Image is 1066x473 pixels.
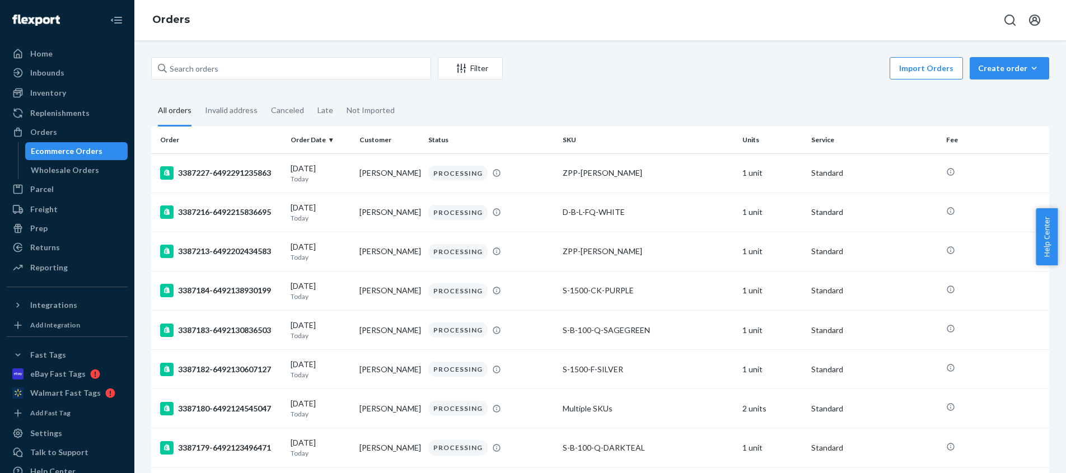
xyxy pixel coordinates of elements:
a: Home [7,45,128,63]
button: Import Orders [890,57,963,79]
td: 1 unit [738,428,807,467]
p: Standard [811,364,937,375]
div: PROCESSING [428,283,488,298]
p: Today [291,213,350,223]
div: [DATE] [291,398,350,419]
div: [DATE] [291,437,350,458]
p: Today [291,370,350,380]
a: Freight [7,200,128,218]
div: Freight [30,204,58,215]
div: S-B-100-Q-DARKTEAL [563,442,733,453]
a: Inventory [7,84,128,102]
a: Walmart Fast Tags [7,384,128,402]
a: eBay Fast Tags [7,365,128,383]
td: 1 unit [738,311,807,350]
th: SKU [558,127,738,153]
div: Inventory [30,87,66,99]
td: [PERSON_NAME] [355,389,424,428]
div: Customer [359,135,419,144]
div: Filter [438,63,502,74]
td: [PERSON_NAME] [355,350,424,389]
div: [DATE] [291,320,350,340]
p: Today [291,448,350,458]
p: Standard [811,167,937,179]
div: [DATE] [291,241,350,262]
div: 3387184-6492138930199 [160,284,282,297]
button: Talk to Support [7,443,128,461]
div: 3387227-6492291235863 [160,166,282,180]
th: Service [807,127,942,153]
th: Units [738,127,807,153]
button: Fast Tags [7,346,128,364]
div: [DATE] [291,202,350,223]
div: [DATE] [291,280,350,301]
p: Today [291,331,350,340]
button: Open account menu [1023,9,1046,31]
div: PROCESSING [428,440,488,455]
div: Integrations [30,299,77,311]
th: Order [151,127,286,153]
td: [PERSON_NAME] [355,232,424,271]
button: Open Search Box [999,9,1021,31]
p: Today [291,252,350,262]
div: Invalid address [205,96,258,125]
p: Today [291,409,350,419]
a: Add Fast Tag [7,406,128,420]
div: Add Integration [30,320,80,330]
div: Settings [30,428,62,439]
button: Create order [970,57,1049,79]
p: Standard [811,403,937,414]
div: PROCESSING [428,166,488,181]
div: Fast Tags [30,349,66,360]
a: Inbounds [7,64,128,82]
div: ZPP-[PERSON_NAME] [563,167,733,179]
div: 3387183-6492130836503 [160,324,282,337]
img: Flexport logo [12,15,60,26]
button: Close Navigation [105,9,128,31]
div: [DATE] [291,359,350,380]
div: 3387180-6492124545047 [160,402,282,415]
td: [PERSON_NAME] [355,153,424,193]
p: Today [291,174,350,184]
div: Wholesale Orders [31,165,99,176]
div: PROCESSING [428,322,488,338]
a: Orders [152,13,190,26]
div: Canceled [271,96,304,125]
p: Standard [811,285,937,296]
th: Order Date [286,127,355,153]
td: 1 unit [738,350,807,389]
div: 3387213-6492202434583 [160,245,282,258]
button: Filter [438,57,503,79]
div: S-1500-CK-PURPLE [563,285,733,296]
div: 3387179-6492123496471 [160,441,282,455]
div: Orders [30,127,57,138]
button: Help Center [1036,208,1058,265]
div: Parcel [30,184,54,195]
p: Standard [811,442,937,453]
div: PROCESSING [428,401,488,416]
div: PROCESSING [428,205,488,220]
div: Home [30,48,53,59]
div: Reporting [30,262,68,273]
input: Search orders [151,57,431,79]
td: [PERSON_NAME] [355,428,424,467]
p: Standard [811,325,937,336]
div: Returns [30,242,60,253]
th: Fee [942,127,1049,153]
a: Orders [7,123,128,141]
td: [PERSON_NAME] [355,311,424,350]
p: Today [291,292,350,301]
a: Replenishments [7,104,128,122]
td: Multiple SKUs [558,389,738,428]
div: Late [317,96,333,125]
a: Settings [7,424,128,442]
div: [DATE] [291,163,350,184]
button: Integrations [7,296,128,314]
div: Ecommerce Orders [31,146,102,157]
th: Status [424,127,559,153]
a: Parcel [7,180,128,198]
span: Support [24,8,64,18]
p: Standard [811,246,937,257]
a: Wholesale Orders [25,161,128,179]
